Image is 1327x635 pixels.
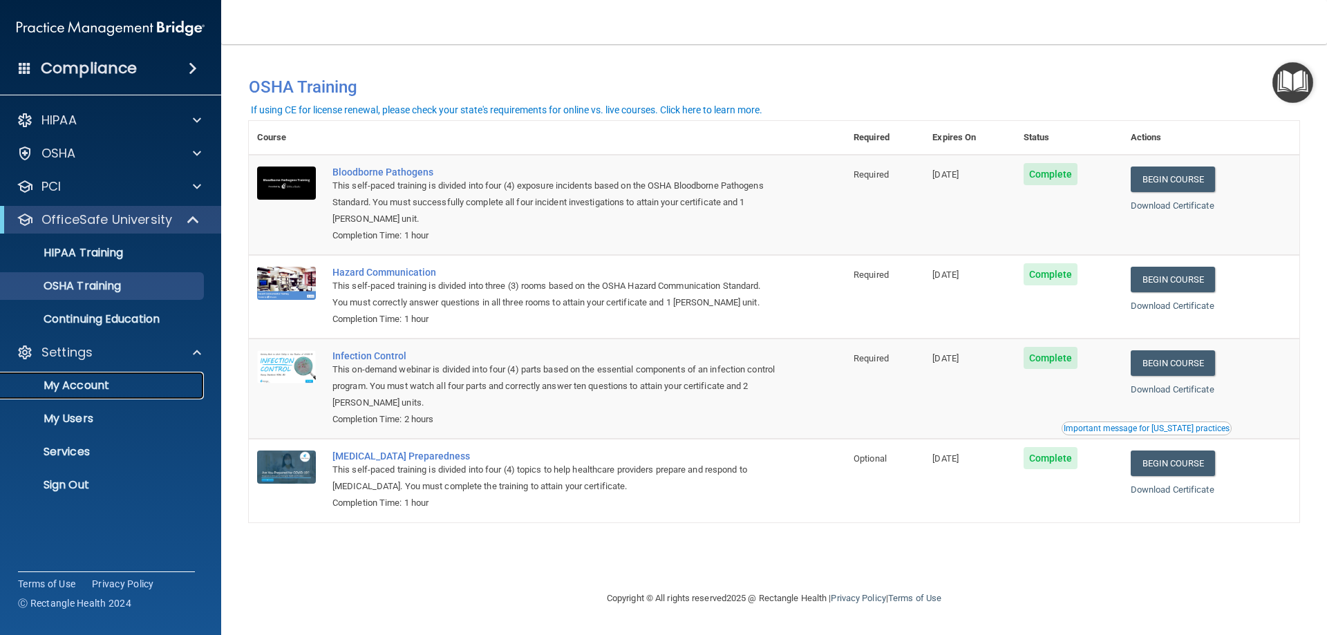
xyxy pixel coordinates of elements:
[932,353,959,363] span: [DATE]
[1024,263,1078,285] span: Complete
[332,361,776,411] div: This on-demand webinar is divided into four (4) parts based on the essential components of an inf...
[17,112,201,129] a: HIPAA
[888,593,941,603] a: Terms of Use
[932,169,959,180] span: [DATE]
[332,462,776,495] div: This self-paced training is divided into four (4) topics to help healthcare providers prepare and...
[41,59,137,78] h4: Compliance
[854,453,887,464] span: Optional
[18,577,75,591] a: Terms of Use
[249,121,324,155] th: Course
[932,269,959,280] span: [DATE]
[17,178,201,195] a: PCI
[9,478,198,492] p: Sign Out
[17,15,205,42] img: PMB logo
[1062,421,1232,435] button: Read this if you are a dental practitioner in the state of CA
[1131,350,1215,376] a: Begin Course
[831,593,885,603] a: Privacy Policy
[41,145,76,162] p: OSHA
[332,451,776,462] a: [MEDICAL_DATA] Preparedness
[332,278,776,311] div: This self-paced training is divided into three (3) rooms based on the OSHA Hazard Communication S...
[9,379,198,392] p: My Account
[932,453,959,464] span: [DATE]
[332,178,776,227] div: This self-paced training is divided into four (4) exposure incidents based on the OSHA Bloodborne...
[9,246,123,260] p: HIPAA Training
[845,121,924,155] th: Required
[924,121,1015,155] th: Expires On
[1088,537,1310,592] iframe: Drift Widget Chat Controller
[41,112,77,129] p: HIPAA
[1024,347,1078,369] span: Complete
[1131,451,1215,476] a: Begin Course
[41,344,93,361] p: Settings
[249,77,1299,97] h4: OSHA Training
[41,211,172,228] p: OfficeSafe University
[1131,301,1214,311] a: Download Certificate
[1131,267,1215,292] a: Begin Course
[1122,121,1299,155] th: Actions
[17,344,201,361] a: Settings
[332,167,776,178] a: Bloodborne Pathogens
[1024,163,1078,185] span: Complete
[1015,121,1122,155] th: Status
[332,311,776,328] div: Completion Time: 1 hour
[92,577,154,591] a: Privacy Policy
[251,105,762,115] div: If using CE for license renewal, please check your state's requirements for online vs. live cours...
[522,576,1026,620] div: Copyright © All rights reserved 2025 @ Rectangle Health | |
[332,411,776,428] div: Completion Time: 2 hours
[1131,484,1214,495] a: Download Certificate
[332,350,776,361] a: Infection Control
[9,279,121,293] p: OSHA Training
[9,412,198,426] p: My Users
[1024,447,1078,469] span: Complete
[17,145,201,162] a: OSHA
[854,269,889,280] span: Required
[249,103,764,117] button: If using CE for license renewal, please check your state's requirements for online vs. live cours...
[332,495,776,511] div: Completion Time: 1 hour
[17,211,200,228] a: OfficeSafe University
[1131,167,1215,192] a: Begin Course
[1272,62,1313,103] button: Open Resource Center
[1064,424,1230,433] div: Important message for [US_STATE] practices
[1131,384,1214,395] a: Download Certificate
[332,227,776,244] div: Completion Time: 1 hour
[854,169,889,180] span: Required
[332,267,776,278] a: Hazard Communication
[854,353,889,363] span: Required
[9,445,198,459] p: Services
[1131,200,1214,211] a: Download Certificate
[41,178,61,195] p: PCI
[9,312,198,326] p: Continuing Education
[18,596,131,610] span: Ⓒ Rectangle Health 2024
